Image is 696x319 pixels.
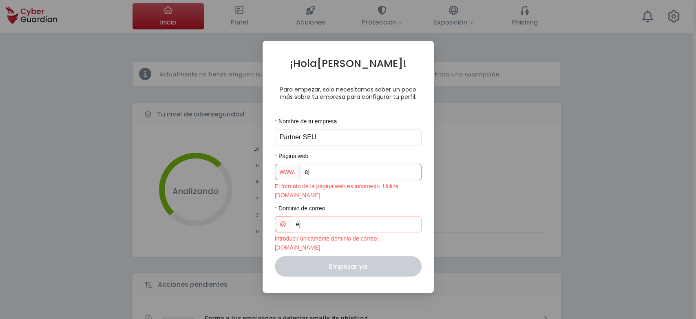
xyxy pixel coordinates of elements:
[275,204,331,213] label: Dominio de correo
[275,164,300,180] span: www.
[275,182,422,200] div: El formato de la página web es incorrecto. Utiliza [DOMAIN_NAME]
[275,234,422,252] div: Introducir únicamente dominio de correo: [DOMAIN_NAME]
[300,164,422,180] input: Página web
[281,261,415,272] div: Empezar ya
[275,117,343,126] label: Nombre de tu empresa
[275,256,422,277] button: Empezar ya
[275,86,422,100] p: Para empezar, solo necesitamos saber un poco más sobre tu empresa para configurar tu perfil:
[275,129,422,145] input: Nombre de tu empresa
[275,57,422,70] h1: ¡Hola [PERSON_NAME]!
[291,216,422,232] input: Dominio de correo
[275,152,314,161] label: Página web
[275,216,291,232] span: @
